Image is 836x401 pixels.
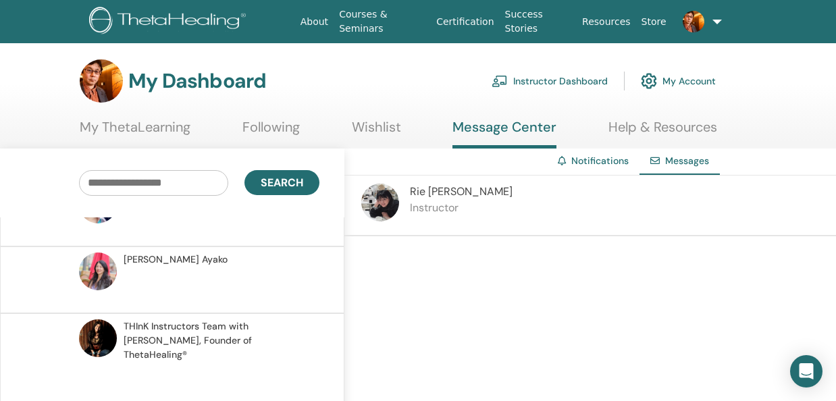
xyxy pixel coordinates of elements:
[79,319,117,357] img: default.jpg
[636,9,672,34] a: Store
[790,355,822,387] div: Open Intercom Messenger
[244,170,319,195] button: Search
[410,184,513,198] span: Rie [PERSON_NAME]
[492,66,608,96] a: Instructor Dashboard
[80,59,123,103] img: default.jpg
[683,11,704,32] img: default.jpg
[571,155,629,167] a: Notifications
[352,119,401,145] a: Wishlist
[361,184,399,221] img: default.jpg
[242,119,300,145] a: Following
[665,155,709,167] span: Messages
[124,252,228,267] span: [PERSON_NAME] Ayako
[80,119,190,145] a: My ThetaLearning
[500,2,577,41] a: Success Stories
[452,119,556,149] a: Message Center
[410,200,513,216] p: Instructor
[261,176,303,190] span: Search
[89,7,251,37] img: logo.png
[431,9,499,34] a: Certification
[124,319,315,362] span: THInK Instructors Team with [PERSON_NAME], Founder of ThetaHealing®
[641,66,716,96] a: My Account
[295,9,334,34] a: About
[79,252,117,290] img: default.jpg
[128,69,266,93] h3: My Dashboard
[492,75,508,87] img: chalkboard-teacher.svg
[334,2,431,41] a: Courses & Seminars
[608,119,717,145] a: Help & Resources
[641,70,657,92] img: cog.svg
[577,9,636,34] a: Resources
